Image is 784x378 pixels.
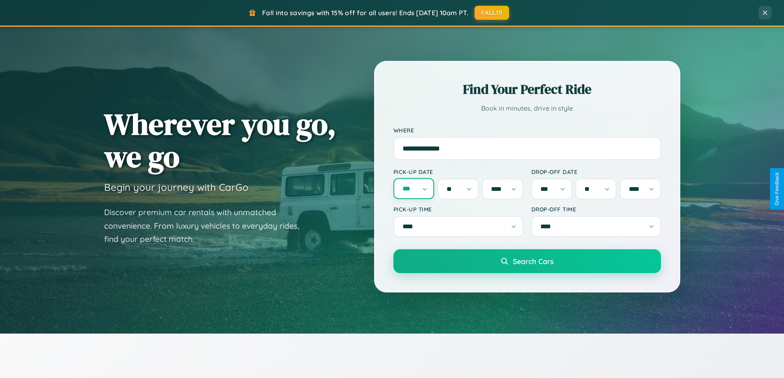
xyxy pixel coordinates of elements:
[774,172,780,206] div: Give Feedback
[531,206,661,213] label: Drop-off Time
[393,102,661,114] p: Book in minutes, drive in style
[531,168,661,175] label: Drop-off Date
[104,206,310,246] p: Discover premium car rentals with unmatched convenience. From luxury vehicles to everyday rides, ...
[393,249,661,273] button: Search Cars
[513,257,554,266] span: Search Cars
[393,80,661,98] h2: Find Your Perfect Ride
[393,206,523,213] label: Pick-up Time
[393,127,661,134] label: Where
[104,181,249,193] h3: Begin your journey with CarGo
[104,108,336,173] h1: Wherever you go, we go
[262,9,468,17] span: Fall into savings with 15% off for all users! Ends [DATE] 10am PT.
[475,6,509,20] button: FALL15
[393,168,523,175] label: Pick-up Date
